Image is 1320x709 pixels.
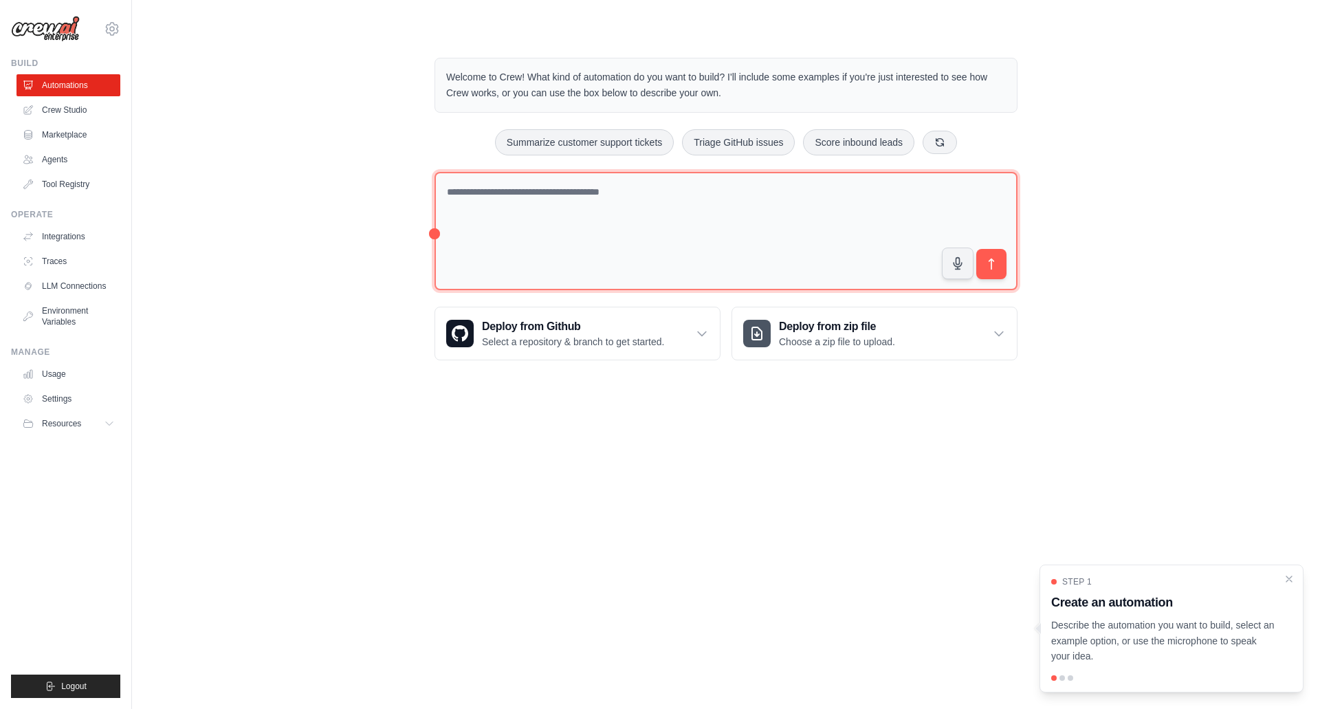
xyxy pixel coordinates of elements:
[16,124,120,146] a: Marketplace
[11,209,120,220] div: Operate
[16,300,120,333] a: Environment Variables
[779,318,895,335] h3: Deploy from zip file
[11,675,120,698] button: Logout
[1051,593,1275,612] h3: Create an automation
[16,173,120,195] a: Tool Registry
[11,347,120,358] div: Manage
[42,418,81,429] span: Resources
[11,16,80,42] img: Logo
[482,318,664,335] h3: Deploy from Github
[495,129,674,155] button: Summarize customer support tickets
[16,226,120,248] a: Integrations
[779,335,895,349] p: Choose a zip file to upload.
[16,388,120,410] a: Settings
[11,58,120,69] div: Build
[803,129,914,155] button: Score inbound leads
[1284,574,1295,585] button: Close walkthrough
[482,335,664,349] p: Select a repository & branch to get started.
[1251,643,1320,709] iframe: Chat Widget
[1051,618,1275,664] p: Describe the automation you want to build, select an example option, or use the microphone to spe...
[16,99,120,121] a: Crew Studio
[1062,576,1092,587] span: Step 1
[682,129,795,155] button: Triage GitHub issues
[16,149,120,171] a: Agents
[61,681,87,692] span: Logout
[16,275,120,297] a: LLM Connections
[446,69,1006,101] p: Welcome to Crew! What kind of automation do you want to build? I'll include some examples if you'...
[16,74,120,96] a: Automations
[16,413,120,435] button: Resources
[16,363,120,385] a: Usage
[16,250,120,272] a: Traces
